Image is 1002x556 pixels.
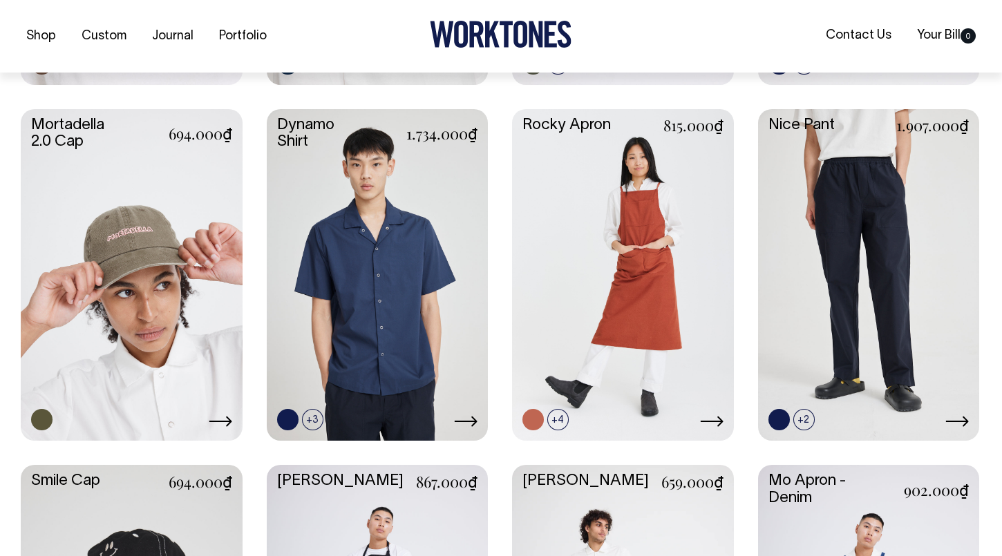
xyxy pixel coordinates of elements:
[76,25,132,48] a: Custom
[146,25,199,48] a: Journal
[793,409,815,430] span: +2
[21,25,62,48] a: Shop
[302,409,323,430] span: +3
[547,409,569,430] span: +4
[961,28,976,44] span: 0
[911,24,981,47] a: Your Bill0
[820,24,897,47] a: Contact Us
[214,25,272,48] a: Portfolio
